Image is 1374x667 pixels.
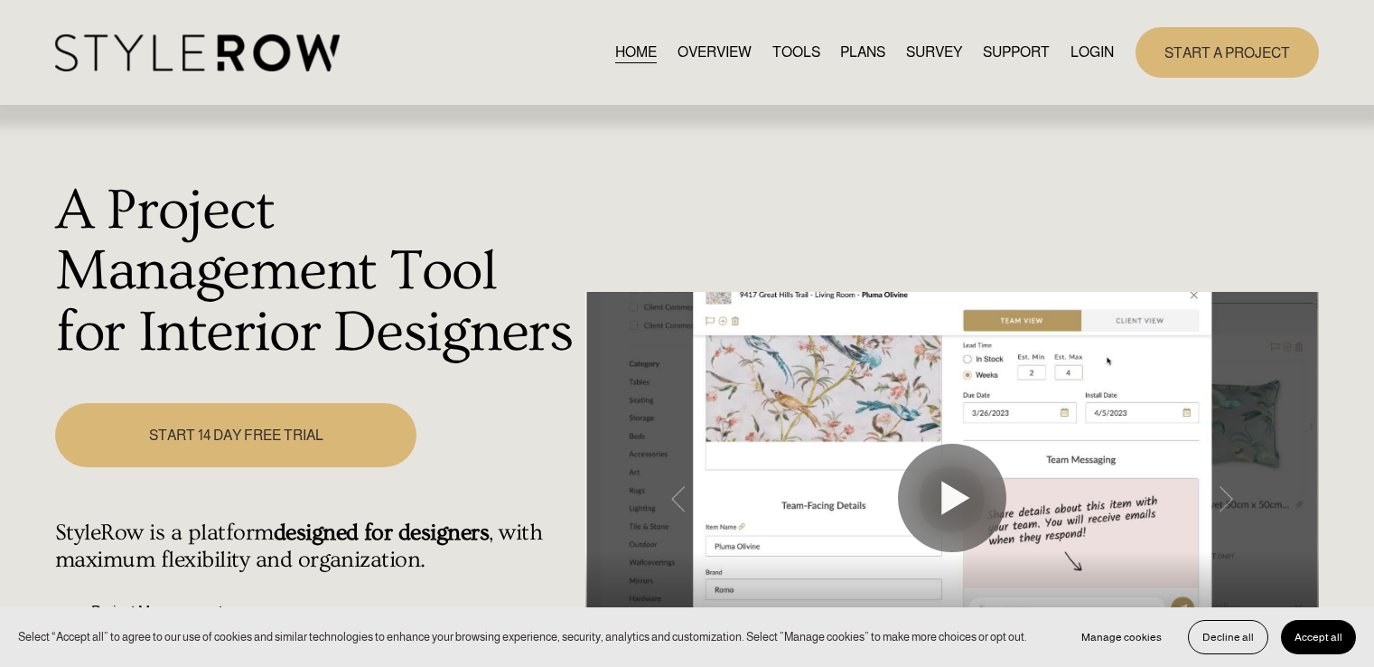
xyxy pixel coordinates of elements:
h1: A Project Management Tool for Interior Designers [55,181,576,364]
p: Project Management [91,601,576,623]
a: START 14 DAY FREE TRIAL [55,403,416,467]
a: TOOLS [772,40,820,64]
span: Decline all [1202,631,1254,644]
strong: designed for designers [274,520,490,546]
button: Manage cookies [1068,620,1175,654]
span: Manage cookies [1081,631,1162,644]
a: START A PROJECT [1136,27,1319,77]
p: Select “Accept all” to agree to our use of cookies and similar technologies to enhance your brows... [18,628,1027,645]
h4: StyleRow is a platform , with maximum flexibility and organization. [55,520,576,574]
span: Accept all [1295,631,1342,644]
span: SUPPORT [983,42,1050,63]
a: PLANS [840,40,885,64]
a: OVERVIEW [678,40,752,64]
button: Play [898,444,1006,552]
button: Accept all [1281,620,1356,654]
img: StyleRow [55,34,340,71]
a: HOME [615,40,657,64]
a: SURVEY [906,40,962,64]
a: folder dropdown [983,40,1050,64]
button: Decline all [1188,620,1268,654]
a: LOGIN [1070,40,1114,64]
